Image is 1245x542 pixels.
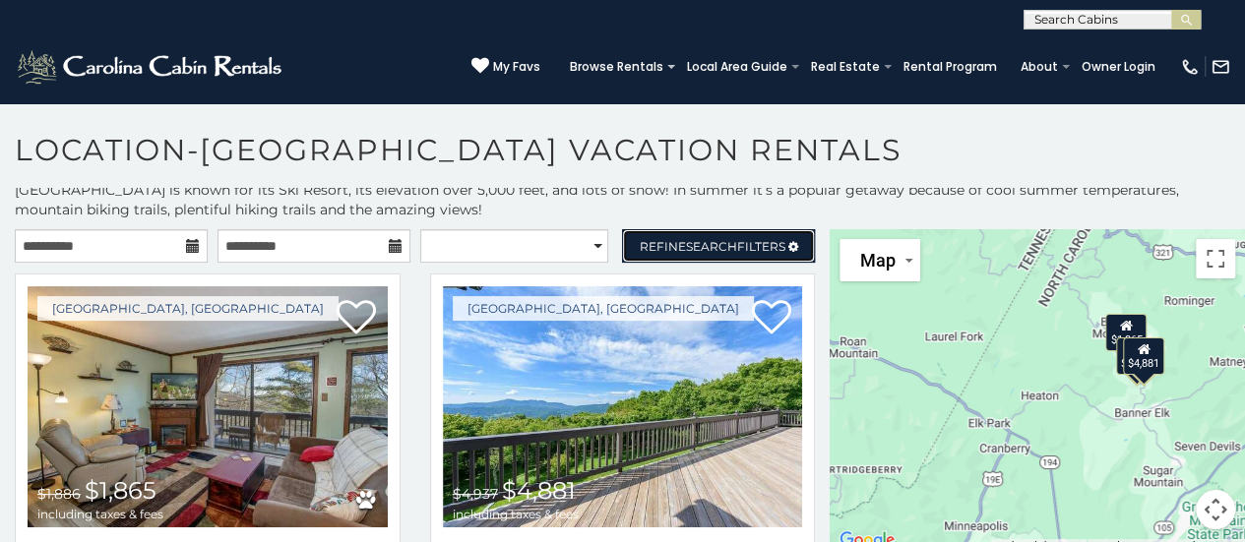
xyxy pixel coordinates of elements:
[443,286,803,527] img: Elderberry Escape
[1196,490,1235,529] button: Map camera controls
[28,286,388,527] a: Holiday Hideaway $1,886 $1,865 including taxes & fees
[894,53,1007,81] a: Rental Program
[37,508,163,520] span: including taxes & fees
[453,508,579,520] span: including taxes & fees
[1196,239,1235,278] button: Toggle fullscreen view
[37,485,81,503] span: $1,886
[85,476,156,505] span: $1,865
[677,53,797,81] a: Local Area Guide
[751,298,790,339] a: Add to favorites
[622,229,815,263] a: RefineSearchFilters
[28,286,388,527] img: Holiday Hideaway
[443,286,803,527] a: Elderberry Escape $4,937 $4,881 including taxes & fees
[502,476,576,505] span: $4,881
[1116,337,1157,375] div: $4,158
[15,47,287,87] img: White-1-2.png
[493,58,540,76] span: My Favs
[1123,336,1164,374] div: $4,881
[859,250,895,271] span: Map
[1011,53,1068,81] a: About
[1105,313,1147,350] div: $1,865
[1072,53,1165,81] a: Owner Login
[453,485,498,503] span: $4,937
[453,296,754,321] a: [GEOGRAPHIC_DATA], [GEOGRAPHIC_DATA]
[337,298,376,339] a: Add to favorites
[471,57,540,77] a: My Favs
[801,53,890,81] a: Real Estate
[640,239,785,254] span: Refine Filters
[686,239,737,254] span: Search
[840,239,920,281] button: Change map style
[1180,57,1200,77] img: phone-regular-white.png
[1211,57,1230,77] img: mail-regular-white.png
[37,296,339,321] a: [GEOGRAPHIC_DATA], [GEOGRAPHIC_DATA]
[560,53,673,81] a: Browse Rentals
